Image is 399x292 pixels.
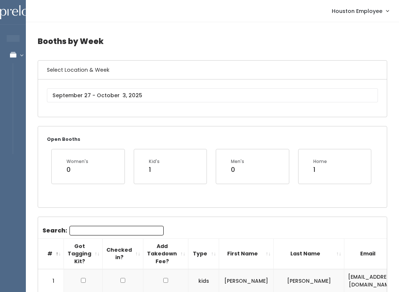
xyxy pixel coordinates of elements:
[42,226,164,235] label: Search:
[219,238,274,269] th: First Name: activate to sort column ascending
[149,165,160,174] div: 1
[64,238,103,269] th: Got Tagging Kit?: activate to sort column ascending
[103,238,143,269] th: Checked in?: activate to sort column ascending
[324,3,396,19] a: Houston Employee
[38,238,64,269] th: #: activate to sort column descending
[344,238,399,269] th: Email: activate to sort column ascending
[332,7,382,15] span: Houston Employee
[47,136,80,142] small: Open Booths
[149,158,160,165] div: Kid's
[188,238,219,269] th: Type: activate to sort column ascending
[143,238,188,269] th: Add Takedown Fee?: activate to sort column ascending
[231,158,244,165] div: Men's
[313,165,327,174] div: 1
[231,165,244,174] div: 0
[47,88,378,102] input: September 27 - October 3, 2025
[69,226,164,235] input: Search:
[66,165,88,174] div: 0
[38,61,387,79] h6: Select Location & Week
[66,158,88,165] div: Women's
[274,238,344,269] th: Last Name: activate to sort column ascending
[38,31,387,51] h4: Booths by Week
[313,158,327,165] div: Home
